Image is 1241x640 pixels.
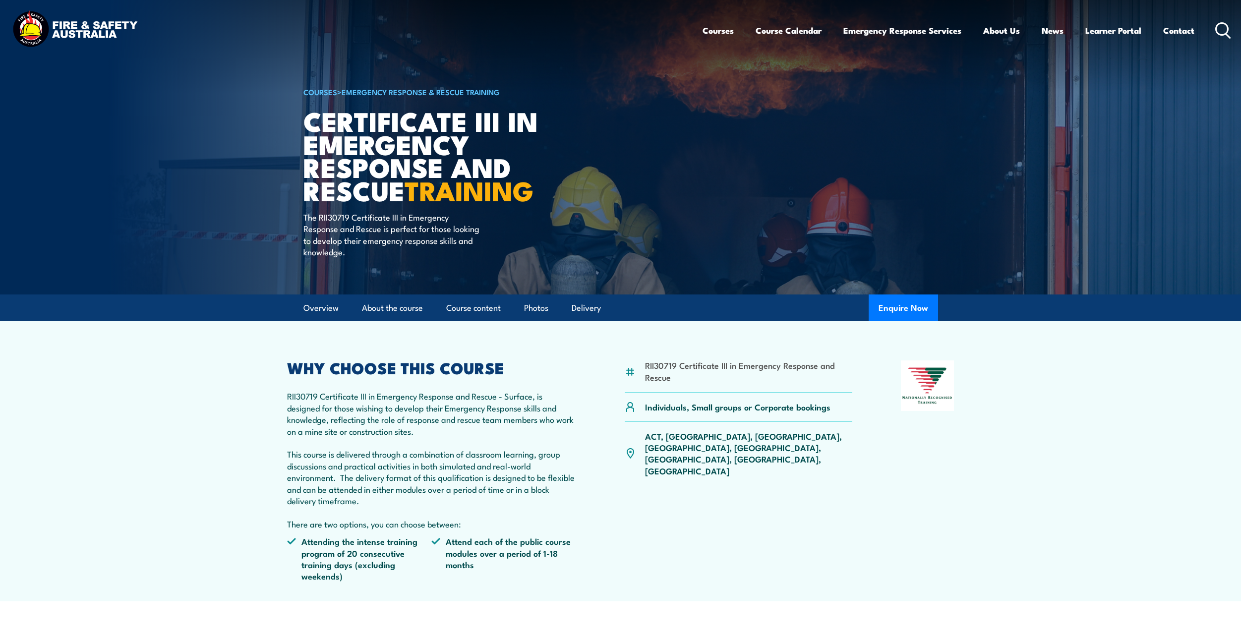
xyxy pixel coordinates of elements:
a: Courses [703,17,734,44]
h1: Certificate III in Emergency Response and Rescue [303,109,548,202]
li: Attend each of the public course modules over a period of 1-18 months [431,535,576,582]
a: Delivery [572,295,601,321]
a: About the course [362,295,423,321]
p: Individuals, Small groups or Corporate bookings [645,401,830,412]
a: Overview [303,295,339,321]
li: RII30719 Certificate III in Emergency Response and Rescue [645,359,853,383]
a: Photos [524,295,548,321]
h2: WHY CHOOSE THIS COURSE [287,360,577,374]
a: About Us [983,17,1020,44]
a: News [1042,17,1064,44]
a: COURSES [303,86,337,97]
img: Nationally Recognised Training logo. [901,360,954,411]
p: The RII30719 Certificate III in Emergency Response and Rescue is perfect for those looking to dev... [303,211,484,258]
a: Course content [446,295,501,321]
a: Emergency Response Services [843,17,961,44]
p: RII30719 Certificate III in Emergency Response and Rescue - Surface, is designed for those wishin... [287,390,577,529]
a: Contact [1163,17,1194,44]
h6: > [303,86,548,98]
li: Attending the intense training program of 20 consecutive training days (excluding weekends) [287,535,432,582]
p: ACT, [GEOGRAPHIC_DATA], [GEOGRAPHIC_DATA], [GEOGRAPHIC_DATA], [GEOGRAPHIC_DATA], [GEOGRAPHIC_DATA... [645,430,853,477]
a: Course Calendar [756,17,822,44]
a: Emergency Response & Rescue Training [342,86,500,97]
button: Enquire Now [869,294,938,321]
strong: TRAINING [405,169,533,210]
a: Learner Portal [1085,17,1141,44]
